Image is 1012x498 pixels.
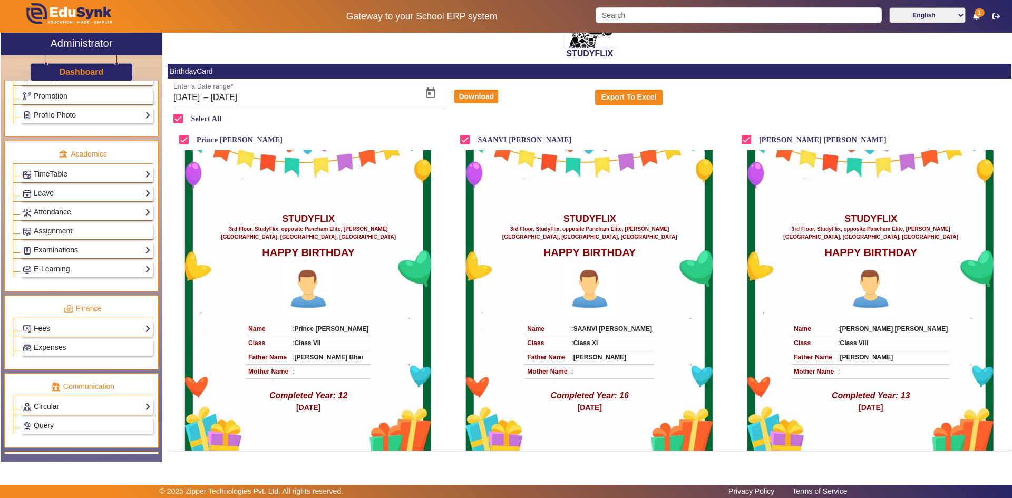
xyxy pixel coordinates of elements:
img: Branchoperations.png [23,92,31,100]
p: Finance [13,303,153,314]
a: Promotion [23,90,151,102]
img: Profile [844,264,897,317]
td: Name [792,322,836,336]
td: : [290,350,371,364]
td: Mother Name [246,364,290,378]
h1: STUDYFLIX [844,213,897,225]
td: Father Name [792,350,836,364]
h2: Administrator [51,37,113,50]
td: Father Name [246,350,290,364]
h1: STUDYFLIX [282,213,335,225]
img: finance.png [64,304,73,314]
h5: Gateway to your School ERP system [259,11,585,22]
p: [DATE] [859,402,883,413]
td: : [836,336,950,350]
td: Name [246,322,290,336]
label: [PERSON_NAME] [PERSON_NAME] [757,135,887,144]
td: Class [792,336,836,350]
mat-card-header: BirthdayCard [168,64,1011,79]
h1: STUDYFLIX [563,213,616,225]
strong: [PERSON_NAME] Bhai [294,354,363,361]
button: Open calendar [418,81,443,106]
h2: STUDYFLIX [168,48,1011,58]
img: Profile [563,264,616,317]
strong: [PERSON_NAME] [573,354,627,361]
strong: SAANVI [PERSON_NAME] [573,325,652,333]
mat-label: Enter a Date range [173,83,230,90]
a: Privacy Policy [723,484,780,498]
input: EndDate [211,91,330,104]
strong: Class VIII [840,339,868,347]
img: academic.png [59,150,68,159]
a: Expenses [23,341,151,354]
strong: Class XI [573,339,598,347]
img: communication.png [51,382,61,392]
p: 3rd Floor, StudyFlix, opposite Pancham Elite, [PERSON_NAME][GEOGRAPHIC_DATA], [GEOGRAPHIC_DATA], ... [486,225,693,241]
span: Assignment [34,227,72,235]
td: Father Name [525,350,569,364]
h3: Dashboard [60,67,104,77]
p: Completed Year: 13 [832,389,910,402]
span: Query [34,421,54,429]
td: : [569,322,654,336]
h2: HAPPY BIRTHDAY [262,246,355,259]
td: : [836,364,950,378]
h2: HAPPY BIRTHDAY [543,246,636,259]
td: : [569,336,654,350]
td: : [569,350,654,364]
img: Support-tickets.png [23,422,31,430]
a: Assignment [23,225,151,237]
img: Assignments.png [23,228,31,236]
input: Search [596,7,881,23]
strong: [PERSON_NAME] [840,354,893,361]
td: : [569,364,654,378]
strong: Prince [PERSON_NAME] [294,325,368,333]
a: Terms of Service [787,484,852,498]
button: Download [454,90,498,103]
a: Query [23,419,151,432]
p: 3rd Floor, StudyFlix, opposite Pancham Elite, [PERSON_NAME][GEOGRAPHIC_DATA], [GEOGRAPHIC_DATA], ... [767,225,975,241]
span: – [203,91,208,104]
td: : [290,336,371,350]
p: Completed Year: 12 [269,389,348,402]
td: Name [525,322,569,336]
td: Class [525,336,569,350]
a: Administrator [1,33,162,55]
span: 1 [975,8,985,17]
img: Profile [282,264,335,317]
td: : [290,364,371,378]
p: Academics [13,149,153,160]
strong: [PERSON_NAME] [PERSON_NAME] [840,325,948,333]
h2: HAPPY BIRTHDAY [824,246,917,259]
td: : [290,322,371,336]
label: SAANVI [PERSON_NAME] [475,135,571,144]
span: Promotion [34,92,67,100]
label: Select All [189,114,221,123]
td: Mother Name [525,364,569,378]
td: Mother Name [792,364,836,378]
p: [DATE] [577,402,601,413]
td: : [836,322,950,336]
label: Prince [PERSON_NAME] [194,135,283,144]
button: Export To Excel [595,90,663,105]
span: Expenses [34,343,66,351]
p: 3rd Floor, StudyFlix, opposite Pancham Elite, [PERSON_NAME][GEOGRAPHIC_DATA], [GEOGRAPHIC_DATA], ... [205,225,412,241]
strong: Class VII [294,339,320,347]
a: Dashboard [59,66,104,77]
p: Communication [13,381,153,392]
p: © 2025 Zipper Technologies Pvt. Ltd. All rights reserved. [160,486,344,497]
input: StartDate [173,91,201,104]
img: Payroll.png [23,344,31,351]
td: : [836,350,950,364]
td: Class [246,336,290,350]
p: Completed Year: 16 [550,389,629,402]
p: [DATE] [296,402,320,413]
